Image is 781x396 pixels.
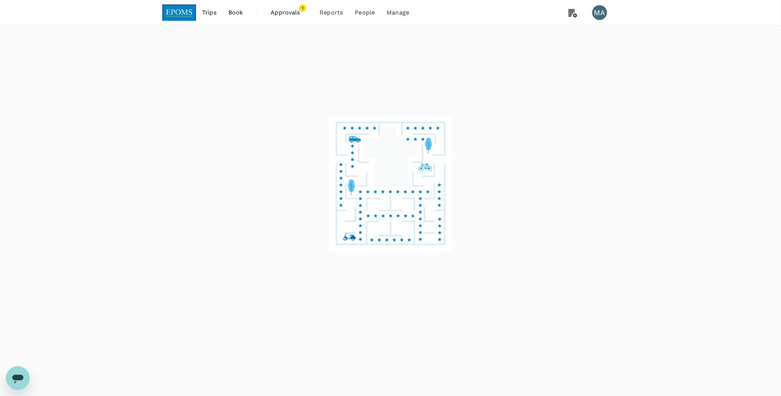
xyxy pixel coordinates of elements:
[387,8,409,17] span: Manage
[320,8,343,17] span: Reports
[202,8,216,17] span: Trips
[162,4,196,21] img: EPOMS SDN BHD
[228,8,243,17] span: Book
[355,8,375,17] span: People
[271,8,308,17] span: Approvals
[299,4,307,12] span: 1
[6,366,30,390] iframe: Button to launch messaging window
[592,5,607,20] div: MA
